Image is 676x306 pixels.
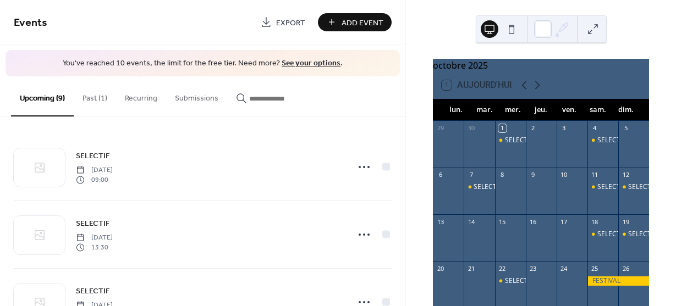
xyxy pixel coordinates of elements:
div: 13 [436,218,444,226]
div: 17 [560,218,568,226]
span: [DATE] [76,165,113,175]
div: 15 [498,218,507,226]
div: SELECTIF [464,182,494,192]
div: dim. [612,99,640,121]
div: 14 [467,218,475,226]
span: 09:00 [76,175,113,185]
div: 12 [622,171,630,179]
div: SELECTIF [597,182,625,192]
div: 29 [436,124,444,132]
a: SELECTIF [76,149,109,162]
div: SELECTIF [505,276,533,286]
span: Events [14,12,47,34]
div: 6 [436,171,444,179]
div: ven. [555,99,584,121]
div: SELECTIF [495,136,526,145]
div: SELECTIF [474,182,502,192]
a: SELECTIF [76,285,109,297]
div: SELECTIF [587,136,618,145]
div: SELECTIF [495,276,526,286]
div: 21 [467,265,475,273]
div: lun. [442,99,470,121]
span: [DATE] [76,232,113,242]
div: 11 [591,171,599,179]
div: octobre 2025 [433,59,649,72]
div: jeu. [527,99,556,121]
div: SELECTIF [587,230,618,239]
div: 3 [560,124,568,132]
a: See your options [282,56,340,71]
span: SELECTIF [76,285,109,297]
a: Export [252,13,314,31]
div: SELECTIF [618,182,649,192]
div: 26 [622,265,630,273]
div: SELECTIF [628,182,656,192]
div: sam. [584,99,612,121]
div: 16 [529,218,537,226]
div: 19 [622,218,630,226]
div: SELECTIF [628,230,656,239]
button: Recurring [116,76,166,115]
div: 23 [529,265,537,273]
div: mar. [470,99,499,121]
button: Upcoming (9) [11,76,74,116]
span: 13:30 [76,243,113,253]
div: SELECTIF [597,136,625,145]
div: 22 [498,265,507,273]
div: SELECTIF [587,182,618,192]
div: 20 [436,265,444,273]
div: 5 [622,124,630,132]
span: You've reached 10 events, the limit for the free tier. Need more? . [17,58,389,69]
span: Export [276,17,305,29]
span: SELECTIF [76,218,109,229]
div: 25 [591,265,599,273]
div: SELECTIF [505,136,533,145]
div: 8 [498,171,507,179]
div: mer. [498,99,527,121]
div: 7 [467,171,475,179]
div: 30 [467,124,475,132]
div: 18 [591,218,599,226]
div: FESTIVAL [587,276,649,286]
button: Submissions [166,76,227,115]
div: 4 [591,124,599,132]
div: 2 [529,124,537,132]
div: 1 [498,124,507,132]
a: SELECTIF [76,217,109,230]
div: SELECTIF [597,230,625,239]
div: 9 [529,171,537,179]
div: SELECTIF [618,230,649,239]
div: 10 [560,171,568,179]
button: Past (1) [74,76,116,115]
div: 24 [560,265,568,273]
